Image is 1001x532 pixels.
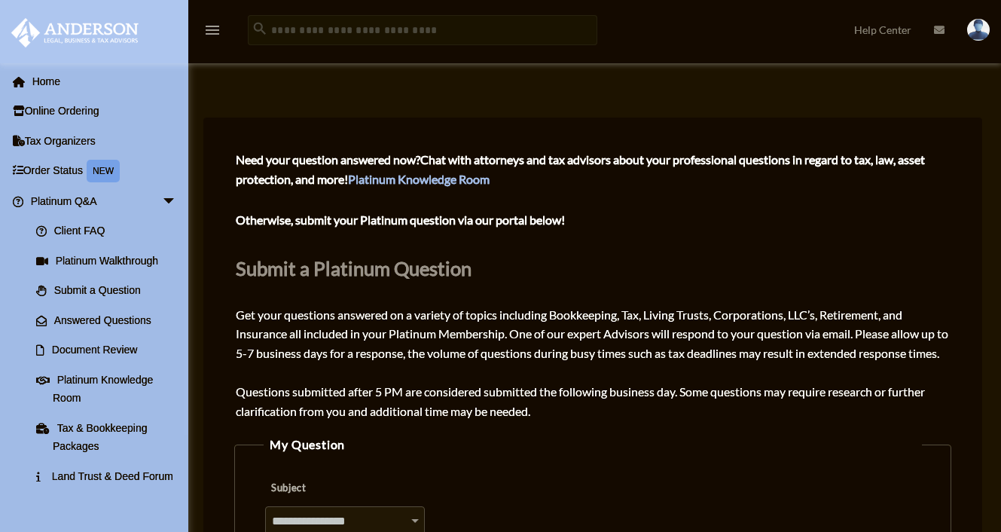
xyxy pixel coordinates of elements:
a: Land Trust & Deed Forum [21,461,200,491]
a: Platinum Knowledge Room [348,172,490,186]
a: Home [11,66,200,96]
a: Submit a Question [21,276,192,306]
span: arrow_drop_down [162,186,192,217]
div: NEW [87,160,120,182]
a: Tax & Bookkeeping Packages [21,413,200,461]
legend: My Question [264,434,921,455]
img: Anderson Advisors Platinum Portal [7,18,143,47]
a: Order StatusNEW [11,156,200,187]
i: search [252,20,268,37]
a: Platinum Walkthrough [21,246,200,276]
a: Client FAQ [21,216,200,246]
span: Chat with attorneys and tax advisors about your professional questions in regard to tax, law, ass... [236,152,925,186]
span: Submit a Platinum Question [236,257,472,280]
img: User Pic [967,19,990,41]
a: Online Ordering [11,96,200,127]
span: Need your question answered now? [236,152,420,167]
a: menu [203,26,221,39]
a: Answered Questions [21,305,200,335]
a: Platinum Knowledge Room [21,365,200,413]
i: menu [203,21,221,39]
a: Document Review [21,335,200,365]
a: Tax Organizers [11,126,200,156]
b: Otherwise, submit your Platinum question via our portal below! [236,212,565,227]
label: Subject [265,478,408,500]
a: Platinum Q&Aarrow_drop_down [11,186,200,216]
span: Get your questions answered on a variety of topics including Bookkeeping, Tax, Living Trusts, Cor... [236,152,949,418]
